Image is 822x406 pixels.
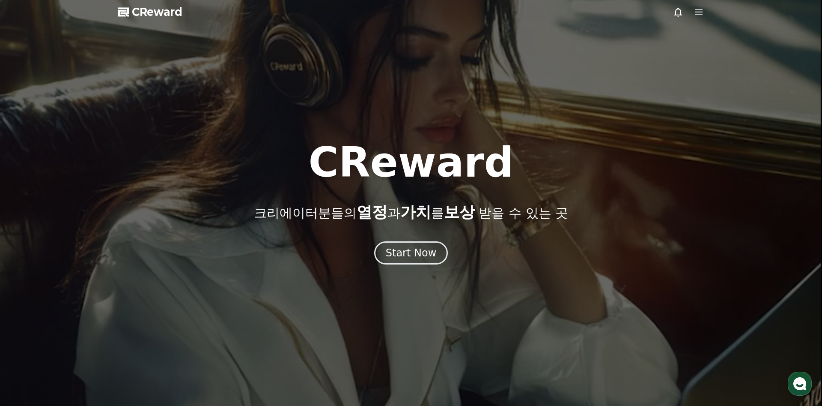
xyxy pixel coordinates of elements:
[400,203,431,221] span: 가치
[386,246,437,260] div: Start Now
[132,5,182,19] span: CReward
[254,204,568,221] p: 크리에이터분들의 과 를 받을 수 있는 곳
[118,5,182,19] a: CReward
[308,142,513,183] h1: CReward
[374,241,448,265] button: Start Now
[357,203,387,221] span: 열정
[374,250,448,258] a: Start Now
[444,203,475,221] span: 보상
